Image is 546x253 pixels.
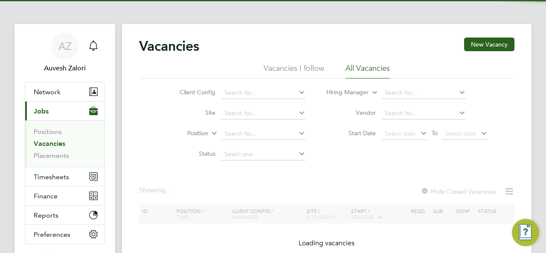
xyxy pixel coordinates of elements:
[34,151,69,160] a: Placements
[25,186,105,205] button: Finance
[166,88,215,96] label: Client Config
[159,129,208,138] label: Position
[382,87,466,99] input: Search for...
[25,102,105,120] button: Jobs
[166,109,215,116] label: Site
[34,88,61,96] span: Network
[25,120,105,167] div: Jobs
[139,38,199,55] h2: Vacancies
[221,128,305,140] input: Search for...
[25,206,105,224] button: Reports
[34,230,70,238] span: Preferences
[139,186,172,195] div: Showing
[25,63,105,73] span: Auvesh Zalori
[327,109,376,116] label: Vendor
[445,130,476,137] span: Select date
[512,219,539,246] button: Engage Resource Center
[166,150,215,157] label: Status
[25,82,105,101] button: Network
[25,225,105,244] button: Preferences
[25,32,105,73] a: AZAuvesh Zalori
[34,107,49,115] span: Jobs
[34,128,62,136] a: Positions
[346,63,390,79] li: All Vacancies
[166,186,171,195] span: ...
[34,173,69,181] span: Timesheets
[429,128,440,139] span: To
[382,108,466,119] input: Search for...
[319,88,369,97] label: Hiring Manager
[264,63,324,79] li: Vacancies I follow
[58,41,72,52] span: AZ
[34,211,58,219] span: Reports
[221,87,305,99] input: Search for...
[327,129,376,137] label: Start Date
[221,108,305,119] input: Search for...
[34,192,58,200] span: Finance
[385,130,415,137] span: Select date
[464,38,514,51] button: New Vacancy
[34,140,65,148] a: Vacancies
[221,148,305,160] input: Select one
[25,167,105,186] button: Timesheets
[421,187,496,195] label: Hide Closed Vacancies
